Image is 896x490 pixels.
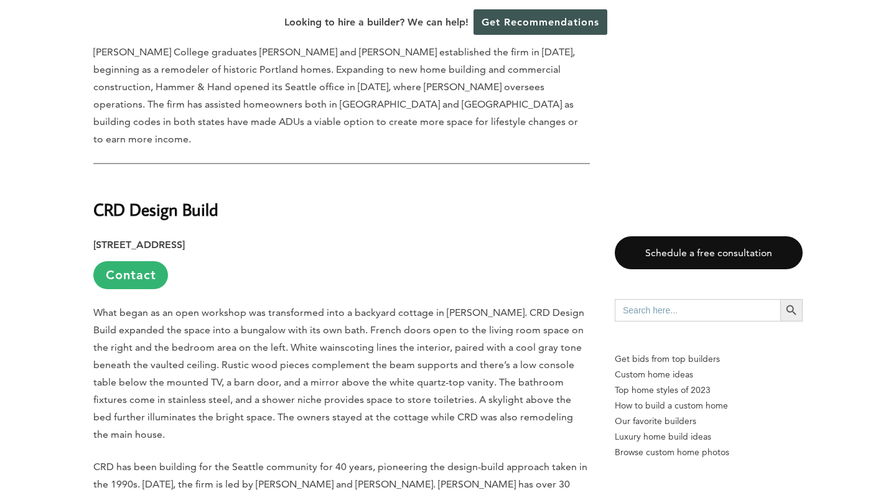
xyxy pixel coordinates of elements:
p: Get bids from top builders [615,351,803,367]
a: Luxury home build ideas [615,429,803,445]
svg: Search [785,303,798,317]
a: How to build a custom home [615,398,803,414]
a: Schedule a free consultation [615,236,803,269]
a: Top home styles of 2023 [615,382,803,398]
strong: [STREET_ADDRESS] [93,239,185,251]
a: Contact [93,261,168,289]
a: Our favorite builders [615,414,803,429]
a: Custom home ideas [615,367,803,382]
strong: CRD Design Build [93,198,218,220]
p: [PERSON_NAME] College graduates [PERSON_NAME] and [PERSON_NAME] established the firm in [DATE], b... [93,44,590,148]
iframe: Drift Widget Chat Controller [657,400,881,475]
p: What began as an open workshop was transformed into a backyard cottage in [PERSON_NAME]. CRD Desi... [93,304,590,443]
a: Get Recommendations [474,9,607,35]
input: Search here... [615,299,780,321]
a: Browse custom home photos [615,445,803,460]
